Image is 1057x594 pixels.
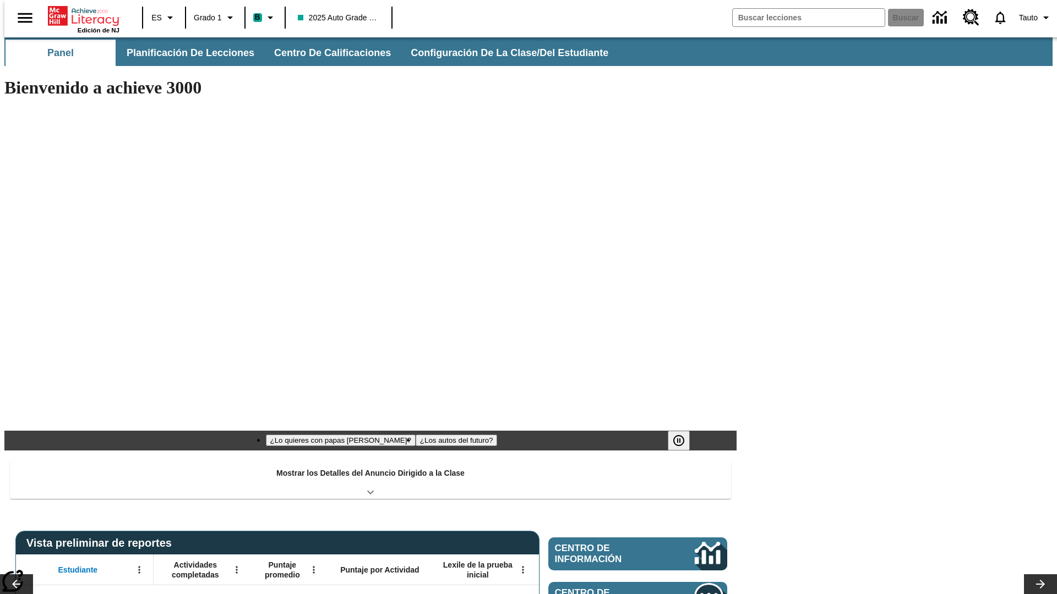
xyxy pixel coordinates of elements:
[274,47,391,59] span: Centro de calificaciones
[255,10,260,24] span: B
[555,543,658,565] span: Centro de información
[4,40,618,66] div: Subbarra de navegación
[4,78,737,98] h1: Bienvenido a achieve 3000
[146,8,182,28] button: Lenguaje: ES, Selecciona un idioma
[47,47,74,59] span: Panel
[118,40,263,66] button: Planificación de lecciones
[298,12,379,24] span: 2025 Auto Grade 1 A
[78,27,119,34] span: Edición de NJ
[668,431,690,450] button: Pausar
[1024,574,1057,594] button: Carrusel de lecciones, seguir
[515,562,531,578] button: Abrir menú
[159,560,232,580] span: Actividades completadas
[266,435,416,446] button: Diapositiva 1 ¿Lo quieres con papas fritas?
[127,47,254,59] span: Planificación de lecciones
[926,3,956,33] a: Centro de información
[306,562,322,578] button: Abrir menú
[6,40,116,66] button: Panel
[548,537,727,570] a: Centro de información
[256,560,309,580] span: Puntaje promedio
[10,461,731,499] div: Mostrar los Detalles del Anuncio Dirigido a la Clase
[668,431,701,450] div: Pausar
[4,37,1053,66] div: Subbarra de navegación
[58,565,98,575] span: Estudiante
[48,4,119,34] div: Portada
[131,562,148,578] button: Abrir menú
[402,40,617,66] button: Configuración de la clase/del estudiante
[1019,12,1038,24] span: Tauto
[189,8,241,28] button: Grado: Grado 1, Elige un grado
[956,3,986,32] a: Centro de recursos, Se abrirá en una pestaña nueva.
[48,5,119,27] a: Portada
[228,562,245,578] button: Abrir menú
[194,12,222,24] span: Grado 1
[151,12,162,24] span: ES
[416,435,498,446] button: Diapositiva 2 ¿Los autos del futuro?
[26,537,177,549] span: Vista preliminar de reportes
[1015,8,1057,28] button: Perfil/Configuración
[9,2,41,34] button: Abrir el menú lateral
[340,565,419,575] span: Puntaje por Actividad
[249,8,281,28] button: Boost El color de la clase es verde turquesa. Cambiar el color de la clase.
[733,9,885,26] input: Buscar campo
[276,468,465,479] p: Mostrar los Detalles del Anuncio Dirigido a la Clase
[986,3,1015,32] a: Notificaciones
[411,47,608,59] span: Configuración de la clase/del estudiante
[265,40,400,66] button: Centro de calificaciones
[438,560,518,580] span: Lexile de la prueba inicial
